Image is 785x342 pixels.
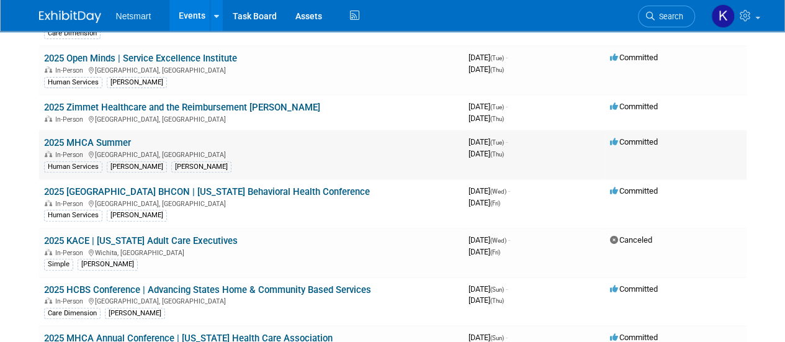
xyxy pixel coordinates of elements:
[610,284,658,294] span: Committed
[638,6,695,27] a: Search
[45,115,52,122] img: In-Person Event
[107,77,167,88] div: [PERSON_NAME]
[490,115,504,122] span: (Thu)
[44,149,459,159] div: [GEOGRAPHIC_DATA], [GEOGRAPHIC_DATA]
[55,115,87,124] span: In-Person
[171,161,231,173] div: [PERSON_NAME]
[610,53,658,62] span: Committed
[44,65,459,74] div: [GEOGRAPHIC_DATA], [GEOGRAPHIC_DATA]
[469,295,504,305] span: [DATE]
[55,249,87,257] span: In-Person
[107,161,167,173] div: [PERSON_NAME]
[490,139,504,146] span: (Tue)
[44,247,459,257] div: Wichita, [GEOGRAPHIC_DATA]
[44,210,102,221] div: Human Services
[44,114,459,124] div: [GEOGRAPHIC_DATA], [GEOGRAPHIC_DATA]
[44,259,73,270] div: Simple
[490,335,504,341] span: (Sun)
[78,259,138,270] div: [PERSON_NAME]
[55,151,87,159] span: In-Person
[469,102,508,111] span: [DATE]
[55,66,87,74] span: In-Person
[44,53,237,64] a: 2025 Open Minds | Service Excellence Institute
[469,114,504,123] span: [DATE]
[469,65,504,74] span: [DATE]
[107,210,167,221] div: [PERSON_NAME]
[44,28,101,39] div: Care Dimension
[490,297,504,304] span: (Thu)
[469,198,500,207] span: [DATE]
[506,137,508,146] span: -
[490,104,504,110] span: (Tue)
[469,284,508,294] span: [DATE]
[490,200,500,207] span: (Fri)
[655,12,683,21] span: Search
[506,53,508,62] span: -
[490,249,500,256] span: (Fri)
[469,53,508,62] span: [DATE]
[44,235,238,246] a: 2025 KACE | [US_STATE] Adult Care Executives
[490,237,506,244] span: (Wed)
[44,295,459,305] div: [GEOGRAPHIC_DATA], [GEOGRAPHIC_DATA]
[469,333,508,342] span: [DATE]
[469,235,510,245] span: [DATE]
[610,137,658,146] span: Committed
[44,198,459,208] div: [GEOGRAPHIC_DATA], [GEOGRAPHIC_DATA]
[506,284,508,294] span: -
[44,308,101,319] div: Care Dimension
[44,77,102,88] div: Human Services
[44,161,102,173] div: Human Services
[610,235,652,245] span: Canceled
[45,200,52,206] img: In-Person Event
[45,249,52,255] img: In-Person Event
[55,297,87,305] span: In-Person
[508,186,510,196] span: -
[490,286,504,293] span: (Sun)
[116,11,151,21] span: Netsmart
[44,102,320,113] a: 2025 Zimmet Healthcare and the Reimbursement [PERSON_NAME]
[44,284,371,295] a: 2025 HCBS Conference | Advancing States Home & Community Based Services
[469,137,508,146] span: [DATE]
[490,188,506,195] span: (Wed)
[508,235,510,245] span: -
[45,66,52,73] img: In-Person Event
[490,151,504,158] span: (Thu)
[469,149,504,158] span: [DATE]
[45,151,52,157] img: In-Person Event
[44,137,131,148] a: 2025 MHCA Summer
[105,308,165,319] div: [PERSON_NAME]
[44,186,370,197] a: 2025 [GEOGRAPHIC_DATA] BHCON | [US_STATE] Behavioral Health Conference
[39,11,101,23] img: ExhibitDay
[490,66,504,73] span: (Thu)
[45,297,52,304] img: In-Person Event
[711,4,735,28] img: Kaitlyn Woicke
[610,333,658,342] span: Committed
[55,200,87,208] span: In-Person
[610,186,658,196] span: Committed
[506,102,508,111] span: -
[490,55,504,61] span: (Tue)
[506,333,508,342] span: -
[469,247,500,256] span: [DATE]
[610,102,658,111] span: Committed
[469,186,510,196] span: [DATE]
